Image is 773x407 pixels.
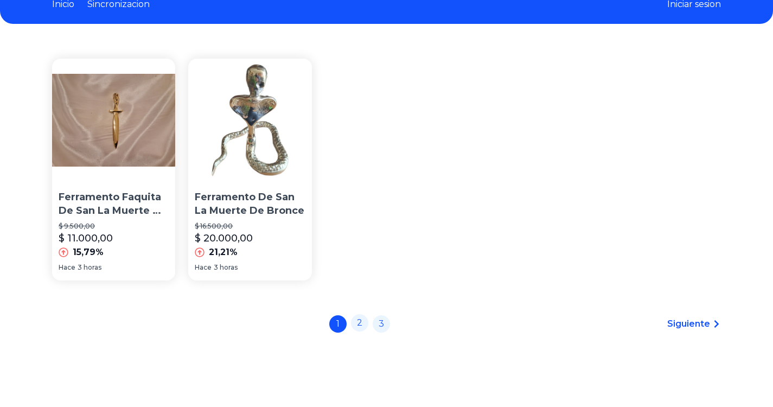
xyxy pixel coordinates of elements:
[351,314,368,332] a: 2
[52,59,175,281] a: Ferramento Faquita De San La Muerte De Bronce Ferramento Faquita De San La Muerte De Bronce$ 9.50...
[373,315,390,333] a: 3
[209,246,238,259] p: 21,21%
[667,317,721,330] a: Siguiente
[52,59,175,182] img: Ferramento Faquita De San La Muerte De Bronce
[195,263,212,272] span: Hace
[188,59,311,281] a: Ferramento De San La Muerte De Bronce Ferramento De San La Muerte De Bronce$ 16.500,00$ 20.000,00...
[214,263,238,272] span: 3 horas
[667,317,710,330] span: Siguiente
[59,190,169,218] p: Ferramento Faquita De San La Muerte De Bronce
[78,263,101,272] span: 3 horas
[195,190,305,218] p: Ferramento De San La Muerte De Bronce
[59,231,113,246] p: $ 11.000,00
[73,246,104,259] p: 15,79%
[188,59,311,182] img: Ferramento De San La Muerte De Bronce
[59,222,169,231] p: $ 9.500,00
[195,222,305,231] p: $ 16.500,00
[195,231,253,246] p: $ 20.000,00
[59,263,75,272] span: Hace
